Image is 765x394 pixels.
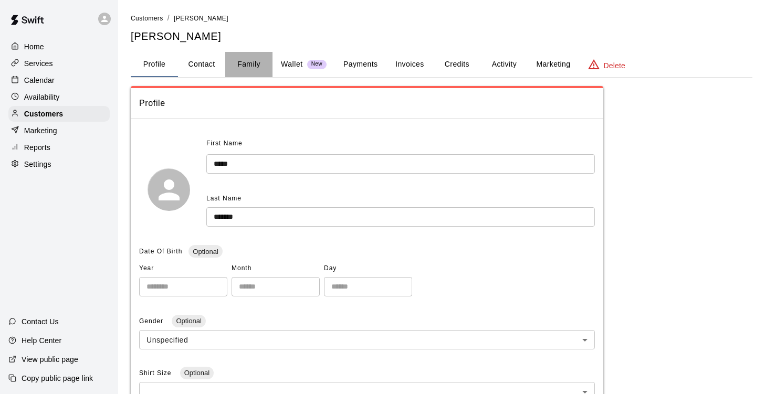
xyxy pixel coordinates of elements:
button: Profile [131,52,178,77]
button: Marketing [528,52,579,77]
p: Marketing [24,125,57,136]
a: Availability [8,89,110,105]
a: Reports [8,140,110,155]
span: Day [324,260,412,277]
p: Reports [24,142,50,153]
span: Profile [139,97,595,110]
button: Invoices [386,52,433,77]
p: View public page [22,354,78,365]
span: Gender [139,317,165,325]
a: Customers [131,14,163,22]
h5: [PERSON_NAME] [131,29,752,44]
a: Home [8,39,110,55]
button: Payments [335,52,386,77]
button: Credits [433,52,480,77]
a: Marketing [8,123,110,139]
span: Date Of Birth [139,248,182,255]
p: Calendar [24,75,55,86]
p: Home [24,41,44,52]
button: Family [225,52,273,77]
p: Settings [24,159,51,169]
nav: breadcrumb [131,13,752,24]
p: Copy public page link [22,373,93,384]
span: Month [232,260,320,277]
span: Optional [180,369,214,377]
div: Unspecified [139,330,595,349]
p: Help Center [22,335,61,346]
a: Calendar [8,72,110,88]
button: Contact [178,52,225,77]
span: First Name [206,135,243,152]
p: Contact Us [22,316,59,327]
span: New [307,61,327,68]
span: Shirt Size [139,369,174,377]
div: basic tabs example [131,52,752,77]
span: [PERSON_NAME] [174,15,228,22]
p: Delete [604,60,625,71]
span: Optional [188,248,222,255]
li: / [167,13,170,24]
span: Customers [131,15,163,22]
p: Customers [24,109,63,119]
span: Year [139,260,227,277]
p: Services [24,58,53,69]
a: Services [8,56,110,71]
p: Wallet [281,59,303,70]
span: Last Name [206,195,242,202]
button: Activity [480,52,528,77]
span: Optional [172,317,205,325]
a: Customers [8,106,110,122]
p: Availability [24,92,60,102]
a: Settings [8,156,110,172]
